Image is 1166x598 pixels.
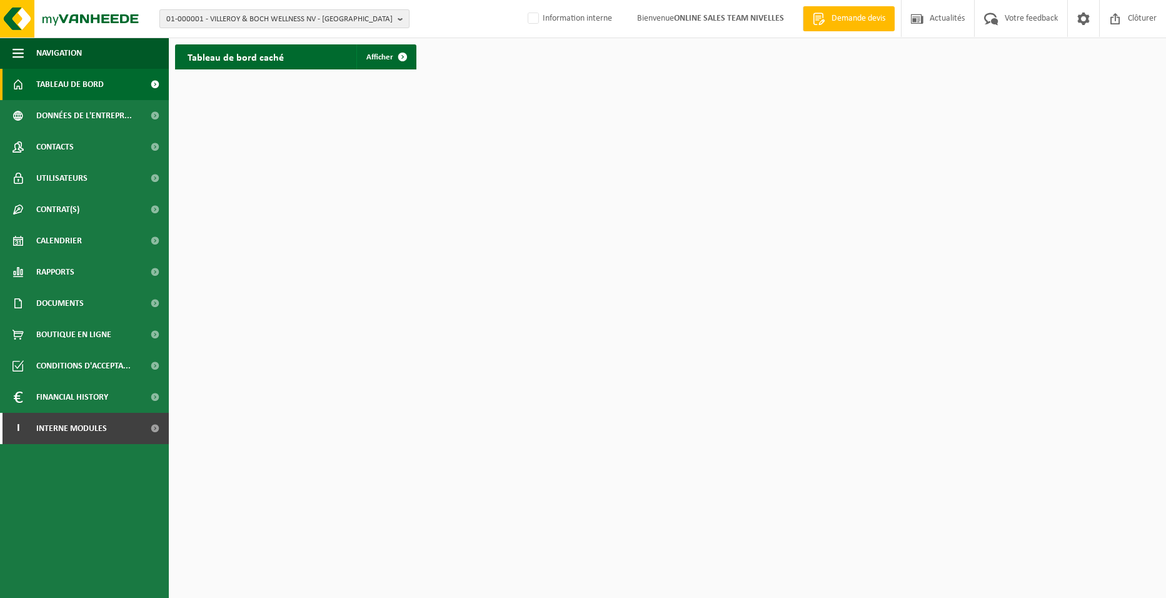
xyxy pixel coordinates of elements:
[36,131,74,163] span: Contacts
[803,6,895,31] a: Demande devis
[366,53,393,61] span: Afficher
[36,38,82,69] span: Navigation
[166,10,393,29] span: 01-000001 - VILLEROY & BOCH WELLNESS NV - [GEOGRAPHIC_DATA]
[13,413,24,444] span: I
[36,382,108,413] span: Financial History
[525,9,612,28] label: Information interne
[36,163,88,194] span: Utilisateurs
[356,44,415,69] a: Afficher
[674,14,784,23] strong: ONLINE SALES TEAM NIVELLES
[159,9,410,28] button: 01-000001 - VILLEROY & BOCH WELLNESS NV - [GEOGRAPHIC_DATA]
[36,350,131,382] span: Conditions d'accepta...
[828,13,888,25] span: Demande devis
[36,319,111,350] span: Boutique en ligne
[36,288,84,319] span: Documents
[36,225,82,256] span: Calendrier
[36,413,107,444] span: Interne modules
[36,194,79,225] span: Contrat(s)
[175,44,296,69] h2: Tableau de bord caché
[36,100,132,131] span: Données de l'entrepr...
[36,69,104,100] span: Tableau de bord
[36,256,74,288] span: Rapports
